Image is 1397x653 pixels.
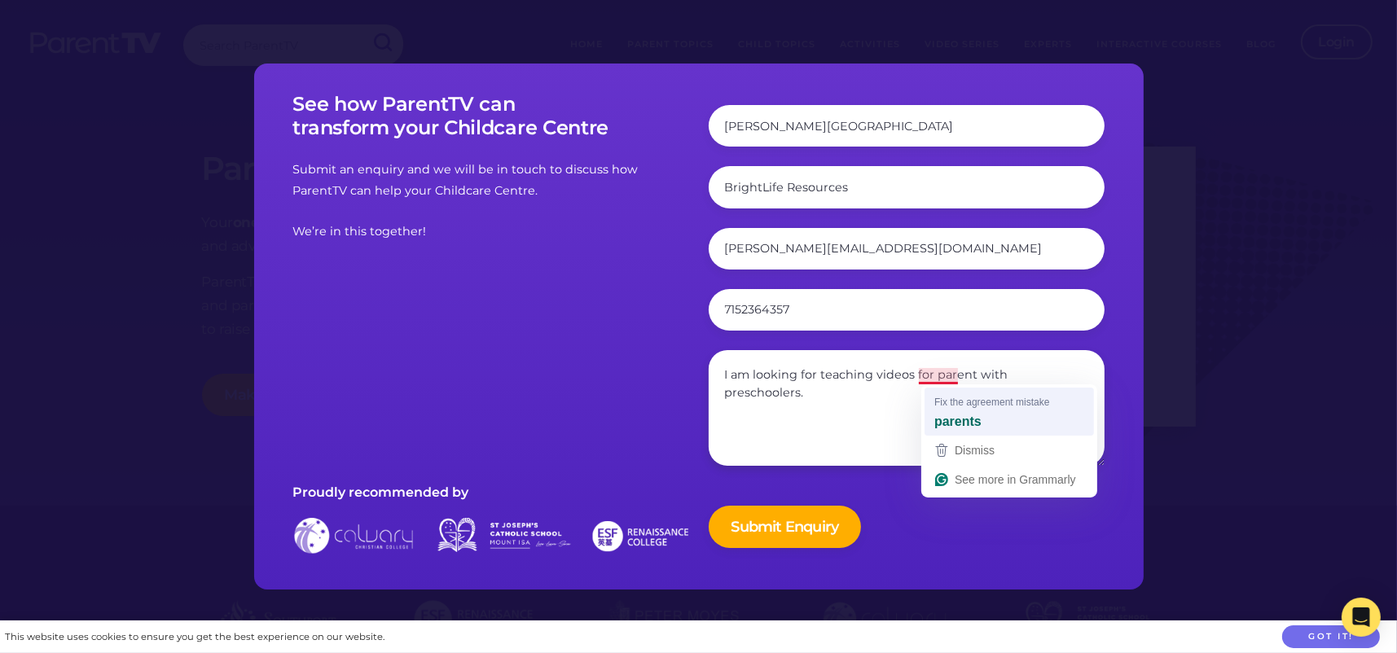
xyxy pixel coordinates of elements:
input: Childcare Centre [709,166,1105,208]
div: This website uses cookies to ensure you get the best experience on our website. [5,629,384,646]
h5: Proudly recommended by [293,484,689,500]
p: Submit an enquiry and we will be in touch to discuss how ParentTV can help your Childcare Centre. [293,160,689,202]
input: Your name [709,105,1105,147]
h3: See how ParentTV can transform your Childcare Centre [293,93,689,140]
img: logos-schools-form.37a1b95.png [293,511,689,560]
input: Your email address [709,228,1105,270]
p: We’re in this together! [293,221,689,243]
button: Got it! [1282,625,1380,649]
div: Open Intercom Messenger [1342,598,1381,637]
textarea: To enrich screen reader interactions, please activate Accessibility in Grammarly extension settings [709,350,1105,466]
input: Submit Enquiry [709,506,862,548]
input: Your phone number [709,289,1105,331]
